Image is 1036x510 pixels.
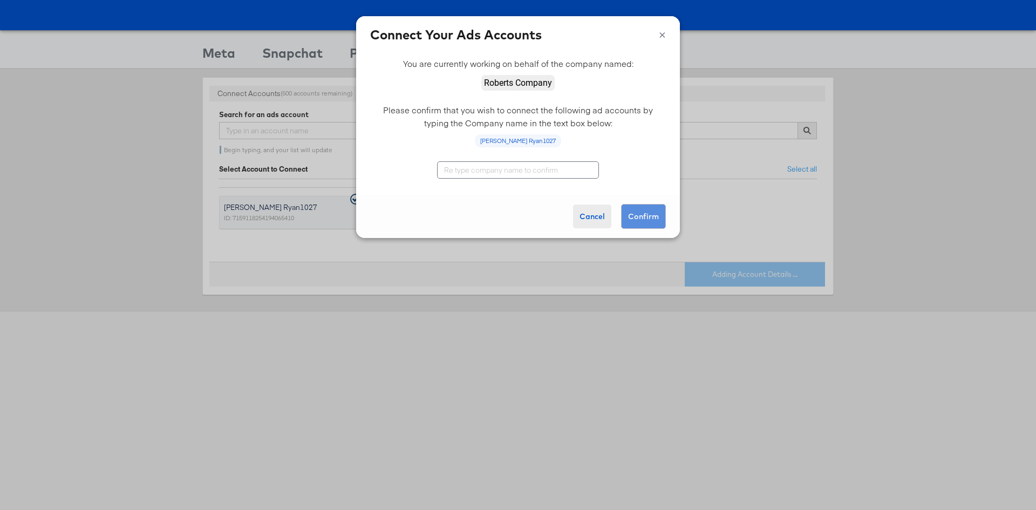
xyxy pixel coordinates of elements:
[437,161,599,179] input: Re type company name to confirm
[370,57,666,70] p: You are currently working on behalf of the company named:
[370,25,666,44] h4: Connect Your Ads Accounts
[370,104,666,130] p: Please confirm that you wish to connect the following ad accounts by typing the Company name in t...
[659,25,666,42] button: ×
[573,205,611,228] button: Cancel
[481,75,555,91] img: Roberts Company
[475,134,561,147] div: [PERSON_NAME] Ryan1027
